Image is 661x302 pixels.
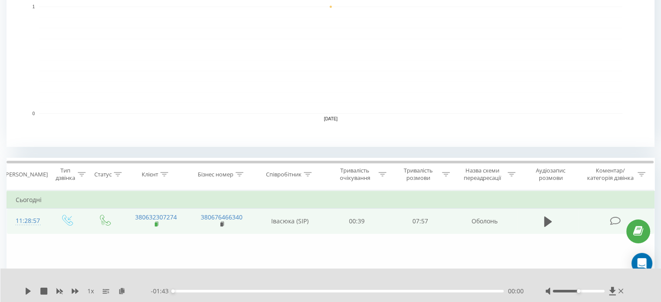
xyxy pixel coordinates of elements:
[585,167,635,182] div: Коментар/категорія дзвінка
[32,4,35,9] text: 1
[201,213,242,221] a: 380676466340
[508,287,524,295] span: 00:00
[151,287,173,295] span: - 01:43
[255,209,326,234] td: Івасюка (SIP)
[135,213,177,221] a: 380632307274
[94,171,112,178] div: Статус
[460,167,505,182] div: Назва схеми переадресації
[577,289,580,293] div: Accessibility label
[16,212,39,229] div: 11:28:57
[87,287,94,295] span: 1 x
[452,209,517,234] td: Оболонь
[525,167,576,182] div: Аудіозапис розмови
[266,171,302,178] div: Співробітник
[55,167,75,182] div: Тип дзвінка
[7,191,654,209] td: Сьогодні
[631,253,652,274] div: Open Intercom Messenger
[32,111,35,116] text: 0
[142,171,158,178] div: Клієнт
[326,209,389,234] td: 00:39
[324,116,338,121] text: [DATE]
[333,167,377,182] div: Тривалість очікування
[389,209,452,234] td: 07:57
[198,171,233,178] div: Бізнес номер
[4,171,48,178] div: [PERSON_NAME]
[171,289,175,293] div: Accessibility label
[396,167,440,182] div: Тривалість розмови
